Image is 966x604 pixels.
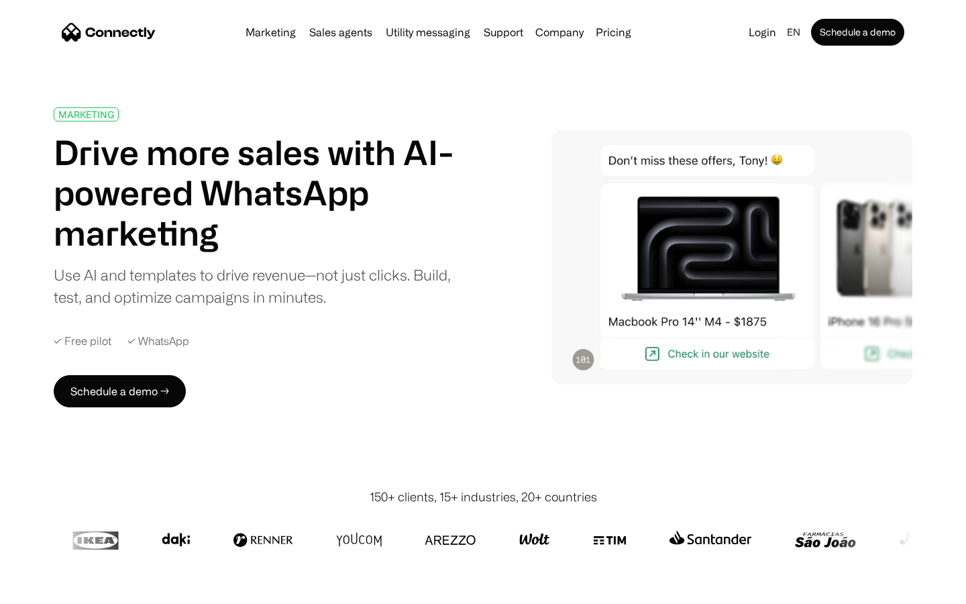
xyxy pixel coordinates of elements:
[380,27,476,38] a: Utility messaging
[535,23,584,42] div: Company
[787,23,800,42] div: en
[54,335,111,348] div: ✓ Free pilot
[782,23,808,42] div: en
[240,27,301,38] a: Marketing
[27,581,80,599] ul: Language list
[13,579,80,599] aside: Language selected: English
[531,23,588,42] div: Company
[811,19,904,46] a: Schedule a demo
[54,132,468,253] h1: Drive more sales with AI-powered WhatsApp marketing
[743,23,782,42] a: Login
[62,22,156,42] a: home
[304,27,378,38] a: Sales agents
[58,109,114,119] div: MARKETING
[590,27,637,38] a: Pricing
[478,27,529,38] a: Support
[54,264,468,308] div: Use AI and templates to drive revenue—not just clicks. Build, test, and optimize campaigns in min...
[127,335,189,348] div: ✓ WhatsApp
[370,488,597,506] div: 150+ clients, 15+ industries, 20+ countries
[54,375,186,407] a: Schedule a demo →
